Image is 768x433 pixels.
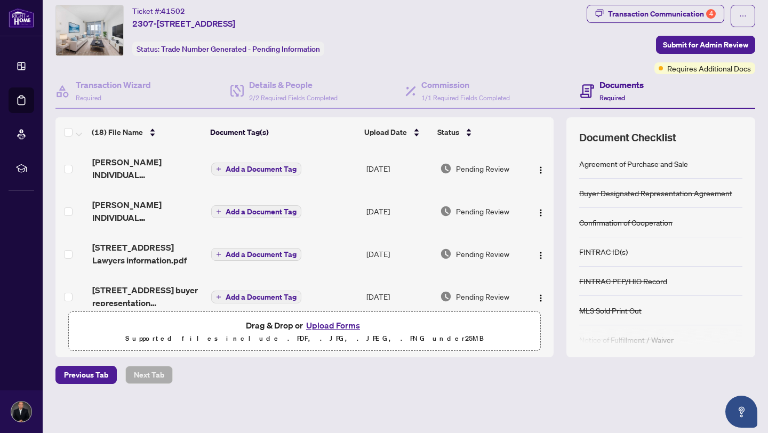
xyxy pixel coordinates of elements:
[456,205,509,217] span: Pending Review
[9,8,34,28] img: logo
[456,248,509,260] span: Pending Review
[532,160,549,177] button: Logo
[249,94,338,102] span: 2/2 Required Fields Completed
[87,117,206,147] th: (18) File Name
[55,366,117,384] button: Previous Tab
[663,36,748,53] span: Submit for Admin Review
[440,291,452,302] img: Document Status
[211,248,301,261] button: Add a Document Tag
[537,166,545,174] img: Logo
[226,251,297,258] span: Add a Document Tag
[132,5,185,17] div: Ticket #:
[725,396,757,428] button: Open asap
[599,78,644,91] h4: Documents
[362,190,436,232] td: [DATE]
[587,5,724,23] button: Transaction Communication4
[440,205,452,217] img: Document Status
[421,78,510,91] h4: Commission
[211,205,301,219] button: Add a Document Tag
[161,6,185,16] span: 41502
[362,232,436,275] td: [DATE]
[579,304,642,316] div: MLS Sold Print Out
[360,117,433,147] th: Upload Date
[599,94,625,102] span: Required
[216,294,221,300] span: plus
[579,275,667,287] div: FINTRAC PEP/HIO Record
[211,163,301,175] button: Add a Document Tag
[579,187,732,199] div: Buyer Designated Representation Agreement
[579,217,673,228] div: Confirmation of Cooperation
[608,5,716,22] div: Transaction Communication
[92,156,203,181] span: [PERSON_NAME] INDIVIDUAL IDENTIFICATION INFORMATION RECORD.pdf
[532,245,549,262] button: Logo
[216,252,221,257] span: plus
[440,163,452,174] img: Document Status
[362,147,436,190] td: [DATE]
[537,251,545,260] img: Logo
[532,203,549,220] button: Logo
[656,36,755,54] button: Submit for Admin Review
[211,290,301,304] button: Add a Document Tag
[421,94,510,102] span: 1/1 Required Fields Completed
[437,126,459,138] span: Status
[579,158,688,170] div: Agreement of Purchase and Sale
[211,291,301,303] button: Add a Document Tag
[456,163,509,174] span: Pending Review
[125,366,173,384] button: Next Tab
[211,247,301,261] button: Add a Document Tag
[532,288,549,305] button: Logo
[216,209,221,214] span: plus
[92,198,203,224] span: [PERSON_NAME] INDIVIDUAL IDENTIFICATION INFORMATION RECORD.pdf
[76,78,151,91] h4: Transaction Wizard
[76,94,101,102] span: Required
[362,275,436,318] td: [DATE]
[249,78,338,91] h4: Details & People
[11,402,31,422] img: Profile Icon
[161,44,320,54] span: Trade Number Generated - Pending Information
[364,126,407,138] span: Upload Date
[537,209,545,217] img: Logo
[226,208,297,215] span: Add a Document Tag
[303,318,363,332] button: Upload Forms
[56,5,123,55] img: IMG-C12170239_1.jpg
[64,366,108,383] span: Previous Tab
[216,166,221,172] span: plus
[75,332,534,345] p: Supported files include .PDF, .JPG, .JPEG, .PNG under 25 MB
[667,62,751,74] span: Requires Additional Docs
[456,291,509,302] span: Pending Review
[433,117,524,147] th: Status
[246,318,363,332] span: Drag & Drop or
[92,284,203,309] span: [STREET_ADDRESS] buyer representation agreement.pdf
[226,293,297,301] span: Add a Document Tag
[739,12,747,20] span: ellipsis
[706,9,716,19] div: 4
[132,42,324,56] div: Status:
[440,248,452,260] img: Document Status
[92,126,143,138] span: (18) File Name
[537,294,545,302] img: Logo
[92,241,203,267] span: [STREET_ADDRESS] Lawyers information.pdf
[69,312,540,351] span: Drag & Drop orUpload FormsSupported files include .PDF, .JPG, .JPEG, .PNG under25MB
[211,162,301,176] button: Add a Document Tag
[211,205,301,218] button: Add a Document Tag
[132,17,235,30] span: 2307-[STREET_ADDRESS]
[579,130,676,145] span: Document Checklist
[226,165,297,173] span: Add a Document Tag
[579,246,628,258] div: FINTRAC ID(s)
[206,117,360,147] th: Document Tag(s)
